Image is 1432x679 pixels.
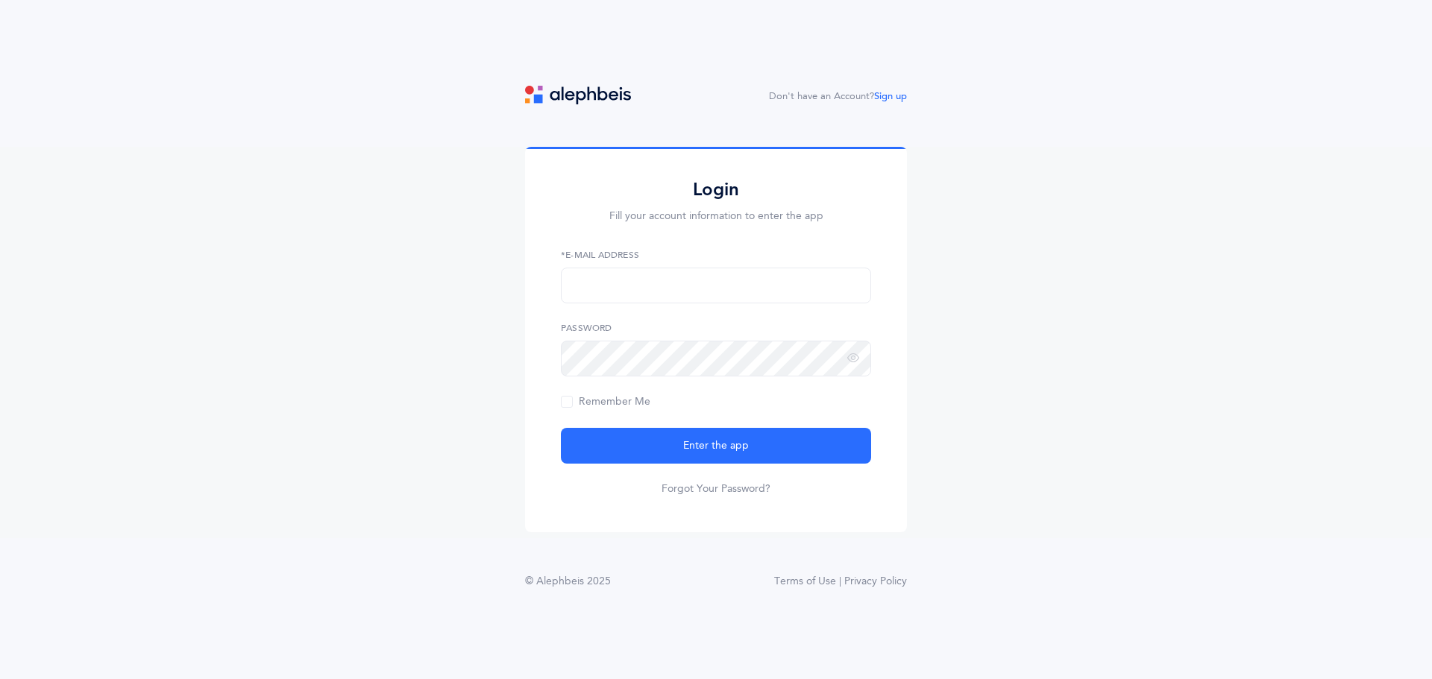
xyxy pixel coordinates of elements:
button: Enter the app [561,428,871,464]
a: Sign up [874,91,907,101]
label: Password [561,321,871,335]
h2: Login [561,178,871,201]
span: Remember Me [561,396,650,408]
img: logo.svg [525,86,631,104]
a: Terms of Use | Privacy Policy [774,574,907,590]
div: © Alephbeis 2025 [525,574,611,590]
div: Don't have an Account? [769,89,907,104]
span: Enter the app [683,438,749,454]
label: *E-Mail Address [561,248,871,262]
p: Fill your account information to enter the app [561,209,871,224]
a: Forgot Your Password? [662,481,770,496]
